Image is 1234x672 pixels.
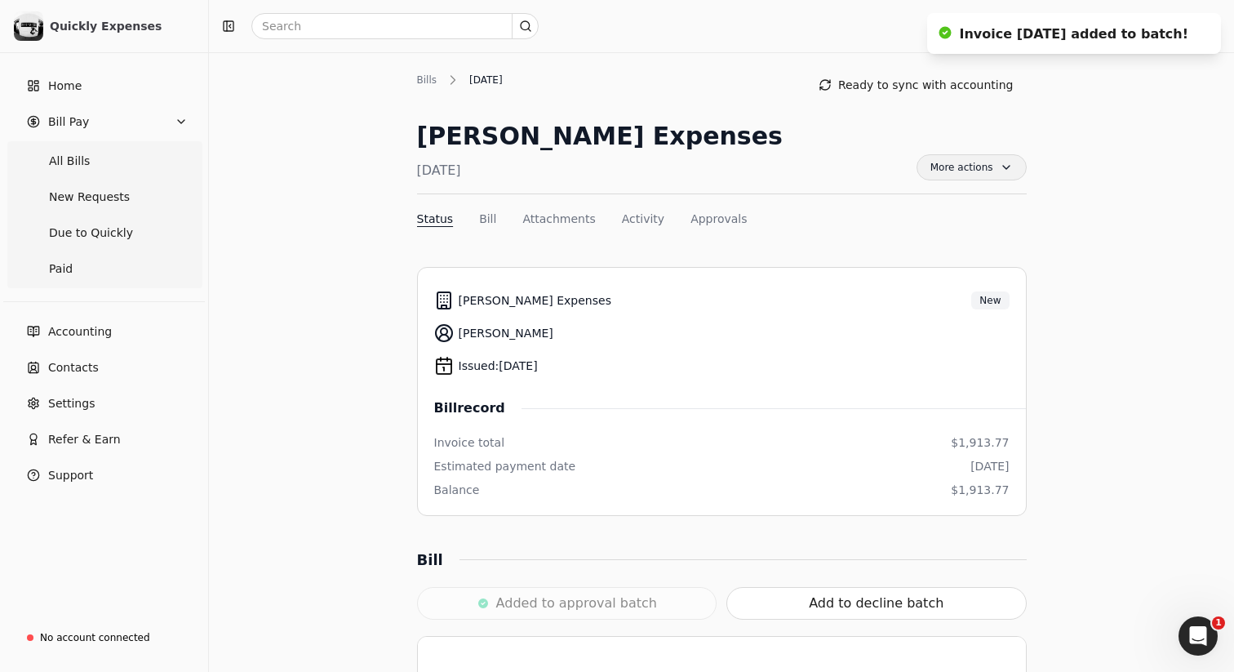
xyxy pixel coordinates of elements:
div: [DATE] [417,161,783,180]
a: Accounting [7,315,202,348]
div: Bill [417,549,459,571]
span: New Requests [49,189,130,206]
span: [PERSON_NAME] [459,325,553,342]
span: Support [48,467,93,484]
span: Issued: [DATE] [459,358,538,375]
iframe: Intercom live chat [1179,616,1218,656]
div: Quickly Expenses [50,18,194,34]
button: Ready to sync with accounting [806,72,1027,98]
span: Paid [49,260,73,278]
span: Contacts [48,359,99,376]
span: Home [48,78,82,95]
button: Bill [479,211,496,228]
div: Invoice [DATE] added to batch! [960,24,1188,44]
div: [PERSON_NAME] Expenses [417,118,783,154]
a: New Requests [10,180,198,213]
div: $1,913.77 [951,482,1009,499]
span: Settings [48,395,95,412]
a: Due to Quickly [10,216,198,249]
button: Activity [622,211,664,228]
button: Approvals [690,211,747,228]
div: Bills [417,73,446,87]
span: All Bills [49,153,90,170]
span: Due to Quickly [49,225,133,242]
a: Home [7,69,202,102]
a: Contacts [7,351,202,384]
span: Bill Pay [48,113,89,131]
span: Bill record [434,398,522,418]
div: [DATE] [970,458,1009,475]
span: [PERSON_NAME] Expenses [459,292,611,309]
span: Refer & Earn [48,431,121,448]
button: More actions [917,154,1027,180]
span: 1 [1212,616,1225,630]
div: [DATE] [461,73,511,87]
a: No account connected [7,623,202,652]
div: Estimated payment date [434,458,576,475]
nav: Breadcrumb [417,72,511,88]
button: Refer & Earn [7,423,202,456]
div: Balance [434,482,480,499]
a: Paid [10,252,198,285]
button: Status [417,211,454,228]
a: All Bills [10,145,198,177]
span: Accounting [48,323,112,340]
span: New [979,293,1001,308]
div: $1,913.77 [951,434,1009,452]
div: No account connected [40,630,150,645]
a: Settings [7,387,202,420]
button: Bill Pay [7,105,202,138]
button: Add to decline batch [726,587,1027,620]
input: Search [251,13,539,39]
button: Attachments [522,211,595,228]
img: a7430e03-5703-430b-9462-2a807a799ba4.jpeg [14,11,43,41]
button: Support [7,459,202,492]
div: Invoice total [434,434,505,452]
